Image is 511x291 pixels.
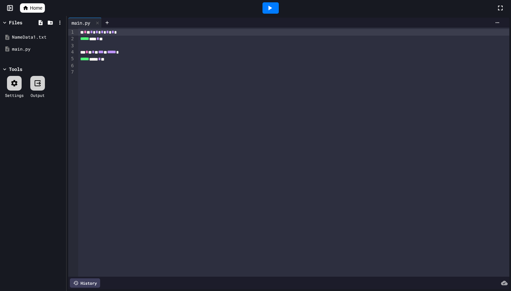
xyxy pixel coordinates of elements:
[12,46,64,53] div: main.py
[68,36,75,42] div: 2
[68,69,75,76] div: 7
[483,264,504,284] iframe: chat widget
[31,92,45,98] div: Output
[68,43,75,49] div: 3
[30,5,42,11] span: Home
[12,34,64,41] div: NameData1.txt
[68,63,75,69] div: 6
[68,19,93,26] div: main.py
[68,49,75,56] div: 4
[9,66,22,73] div: Tools
[5,92,24,98] div: Settings
[70,278,100,288] div: History
[68,18,102,28] div: main.py
[9,19,22,26] div: Files
[68,29,75,36] div: 1
[20,3,45,13] a: Home
[68,56,75,62] div: 5
[456,235,504,264] iframe: chat widget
